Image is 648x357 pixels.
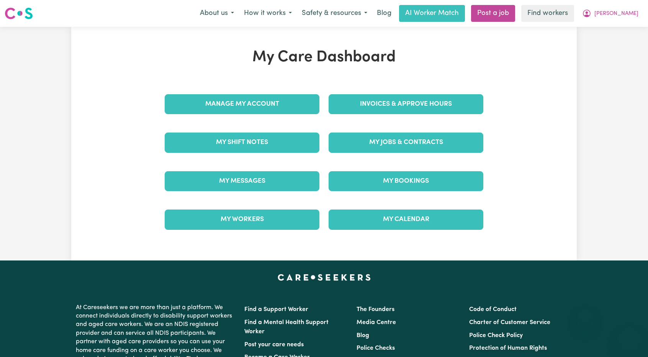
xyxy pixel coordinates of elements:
a: Find workers [521,5,574,22]
button: About us [195,5,239,21]
button: My Account [577,5,643,21]
span: [PERSON_NAME] [594,10,638,18]
iframe: Close message [578,308,593,323]
a: Protection of Human Rights [469,345,547,351]
a: Charter of Customer Service [469,319,550,326]
a: Police Checks [357,345,395,351]
h1: My Care Dashboard [160,48,488,67]
a: Blog [372,5,396,22]
a: Code of Conduct [469,306,517,313]
a: Find a Mental Health Support Worker [244,319,329,335]
a: Careseekers logo [5,5,33,22]
a: My Jobs & Contracts [329,133,483,152]
a: Post a job [471,5,515,22]
a: AI Worker Match [399,5,465,22]
a: My Shift Notes [165,133,319,152]
button: How it works [239,5,297,21]
iframe: Button to launch messaging window [617,326,642,351]
a: Post your care needs [244,342,304,348]
a: Manage My Account [165,94,319,114]
a: Find a Support Worker [244,306,308,313]
a: Careseekers home page [278,274,371,280]
img: Careseekers logo [5,7,33,20]
a: Invoices & Approve Hours [329,94,483,114]
a: The Founders [357,306,394,313]
a: My Bookings [329,171,483,191]
a: Media Centre [357,319,396,326]
a: Blog [357,332,369,339]
a: Police Check Policy [469,332,523,339]
button: Safety & resources [297,5,372,21]
a: My Messages [165,171,319,191]
a: My Workers [165,210,319,229]
a: My Calendar [329,210,483,229]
